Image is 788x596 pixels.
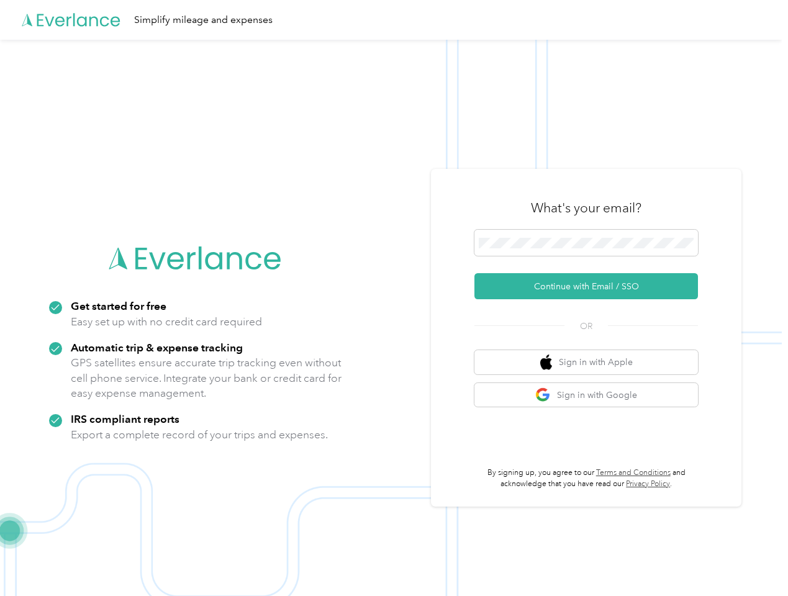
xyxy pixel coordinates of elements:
p: Export a complete record of your trips and expenses. [71,427,328,443]
h3: What's your email? [531,199,641,217]
p: By signing up, you agree to our and acknowledge that you have read our . [474,467,698,489]
a: Terms and Conditions [596,468,671,477]
div: Simplify mileage and expenses [134,12,273,28]
p: GPS satellites ensure accurate trip tracking even without cell phone service. Integrate your bank... [71,355,342,401]
img: apple logo [540,354,553,370]
img: google logo [535,387,551,403]
button: google logoSign in with Google [474,383,698,407]
button: apple logoSign in with Apple [474,350,698,374]
strong: IRS compliant reports [71,412,179,425]
button: Continue with Email / SSO [474,273,698,299]
a: Privacy Policy [626,479,670,489]
strong: Automatic trip & expense tracking [71,341,243,354]
strong: Get started for free [71,299,166,312]
p: Easy set up with no credit card required [71,314,262,330]
span: OR [564,320,608,333]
